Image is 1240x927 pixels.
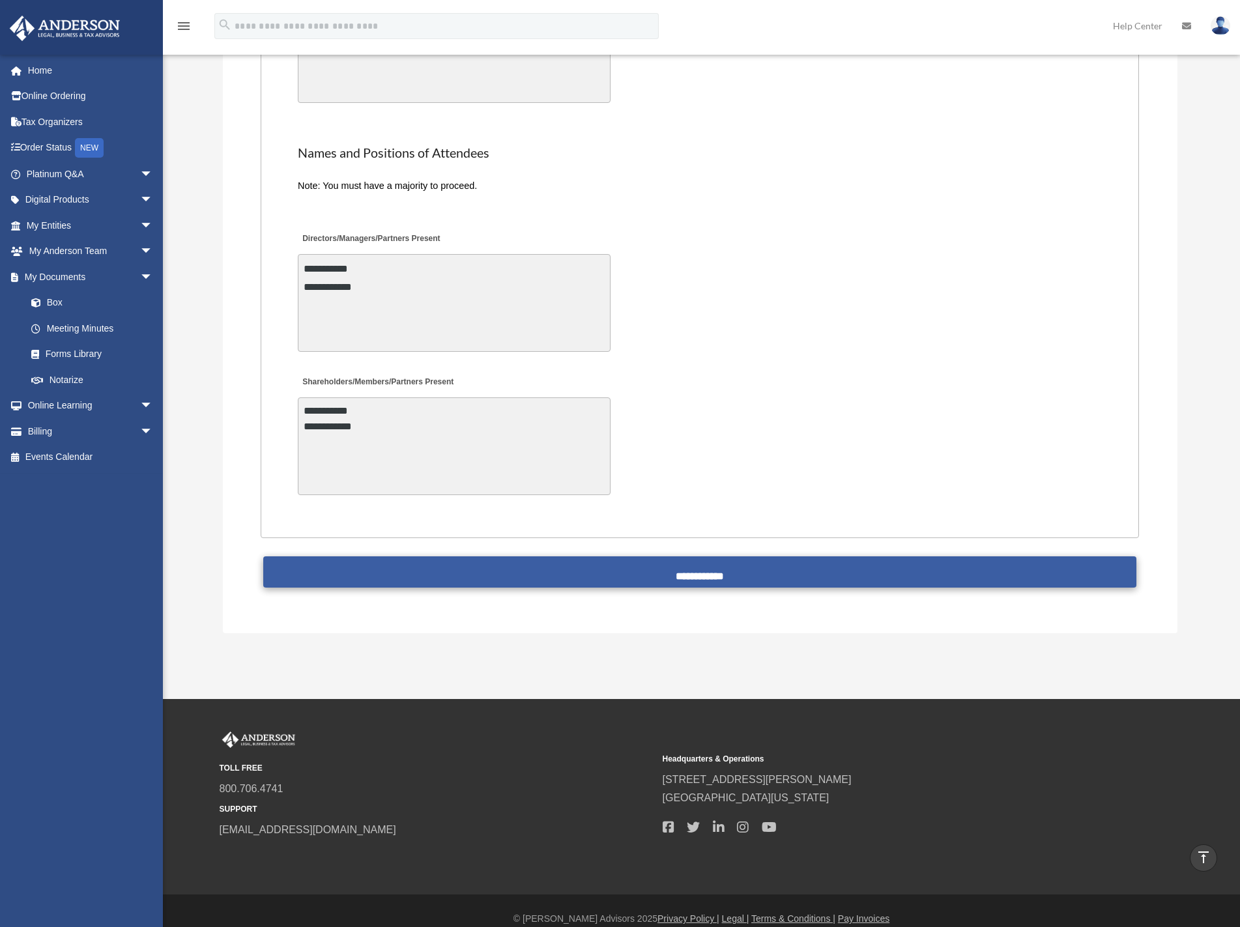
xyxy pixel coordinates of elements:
[657,913,719,924] a: Privacy Policy |
[140,418,166,445] span: arrow_drop_down
[9,444,173,470] a: Events Calendar
[176,18,192,34] i: menu
[1211,16,1230,35] img: User Pic
[140,264,166,291] span: arrow_drop_down
[663,792,829,803] a: [GEOGRAPHIC_DATA][US_STATE]
[18,341,173,367] a: Forms Library
[6,16,124,41] img: Anderson Advisors Platinum Portal
[1190,844,1217,872] a: vertical_align_top
[220,803,654,816] small: SUPPORT
[1196,849,1211,865] i: vertical_align_top
[176,23,192,34] a: menu
[9,212,173,238] a: My Entitiesarrow_drop_down
[9,83,173,109] a: Online Ordering
[140,238,166,265] span: arrow_drop_down
[9,109,173,135] a: Tax Organizers
[220,824,396,835] a: [EMAIL_ADDRESS][DOMAIN_NAME]
[298,374,457,392] label: Shareholders/Members/Partners Present
[218,18,232,32] i: search
[838,913,889,924] a: Pay Invoices
[9,418,173,444] a: Billingarrow_drop_down
[140,212,166,239] span: arrow_drop_down
[220,732,298,749] img: Anderson Advisors Platinum Portal
[75,138,104,158] div: NEW
[298,230,444,248] label: Directors/Managers/Partners Present
[163,911,1240,927] div: © [PERSON_NAME] Advisors 2025
[140,187,166,214] span: arrow_drop_down
[9,264,173,290] a: My Documentsarrow_drop_down
[18,290,173,316] a: Box
[140,161,166,188] span: arrow_drop_down
[663,774,852,785] a: [STREET_ADDRESS][PERSON_NAME]
[18,367,173,393] a: Notarize
[9,187,173,213] a: Digital Productsarrow_drop_down
[9,393,173,419] a: Online Learningarrow_drop_down
[298,144,1102,162] h2: Names and Positions of Attendees
[9,238,173,264] a: My Anderson Teamarrow_drop_down
[18,315,166,341] a: Meeting Minutes
[298,180,477,191] span: Note: You must have a majority to proceed.
[9,135,173,162] a: Order StatusNEW
[140,393,166,420] span: arrow_drop_down
[9,57,173,83] a: Home
[722,913,749,924] a: Legal |
[220,783,283,794] a: 800.706.4741
[9,161,173,187] a: Platinum Q&Aarrow_drop_down
[663,752,1097,766] small: Headquarters & Operations
[220,762,654,775] small: TOLL FREE
[751,913,835,924] a: Terms & Conditions |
